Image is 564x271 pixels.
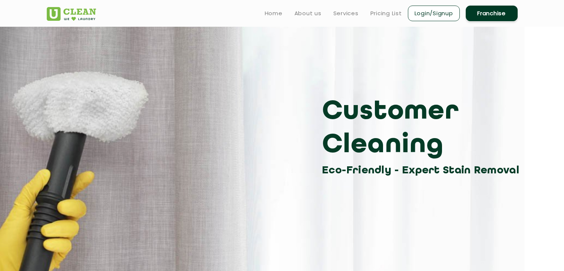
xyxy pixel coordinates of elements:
a: Home [265,9,283,18]
h3: Customer Cleaning [322,95,523,162]
a: Login/Signup [408,6,460,21]
a: Services [333,9,359,18]
a: About us [294,9,321,18]
a: Pricing List [370,9,402,18]
h3: Eco-Friendly - Expert Stain Removal [322,162,523,179]
a: Franchise [466,6,518,21]
img: UClean Laundry and Dry Cleaning [47,7,96,21]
